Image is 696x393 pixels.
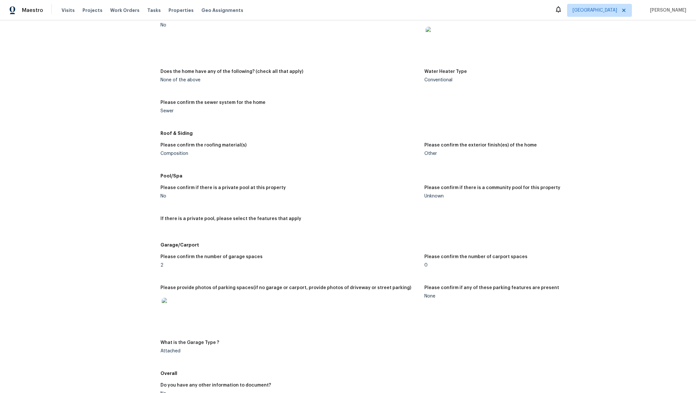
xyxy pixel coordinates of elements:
h5: Does the home have any of the following? (check all that apply) [160,69,303,74]
div: None [424,294,683,298]
span: Maestro [22,7,43,14]
span: Geo Assignments [201,7,243,14]
h5: Please confirm if any of these parking features are present [424,286,559,290]
div: Unknown [424,194,683,198]
div: No [160,194,419,198]
div: Other [424,151,683,156]
h5: Pool/Spa [160,173,688,179]
span: Projects [82,7,102,14]
h5: Please provide photos of parking spaces(if no garage or carport, provide photos of driveway or st... [160,286,411,290]
h5: Overall [160,370,688,377]
span: [PERSON_NAME] [647,7,686,14]
div: No [160,23,419,27]
span: Tasks [147,8,161,13]
span: [GEOGRAPHIC_DATA] [573,7,617,14]
span: Work Orders [110,7,140,14]
h5: Roof & Siding [160,130,688,136]
h5: What is the Garage Type ? [160,340,219,345]
h5: Please confirm the number of garage spaces [160,255,263,259]
span: Visits [62,7,75,14]
div: 0 [424,263,683,267]
h5: Garage/Carport [160,242,688,248]
h5: Please confirm the roofing material(s) [160,143,247,147]
div: None of the above [160,78,419,82]
h5: Please confirm the exterior finish(es) of the home [424,143,537,147]
h5: Please confirm the sewer system for the home [160,100,266,105]
div: 2 [160,263,419,267]
h5: If there is a private pool, please select the features that apply [160,217,301,221]
h5: Please confirm if there is a private pool at this property [160,186,286,190]
h5: Water Heater Type [424,69,467,74]
div: Sewer [160,109,419,113]
div: Conventional [424,78,683,82]
div: Composition [160,151,419,156]
h5: Please confirm the number of carport spaces [424,255,527,259]
span: Properties [169,7,194,14]
h5: Please confirm if there is a community pool for this property [424,186,560,190]
div: Attached [160,349,419,353]
h5: Do you have any other information to document? [160,383,271,388]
